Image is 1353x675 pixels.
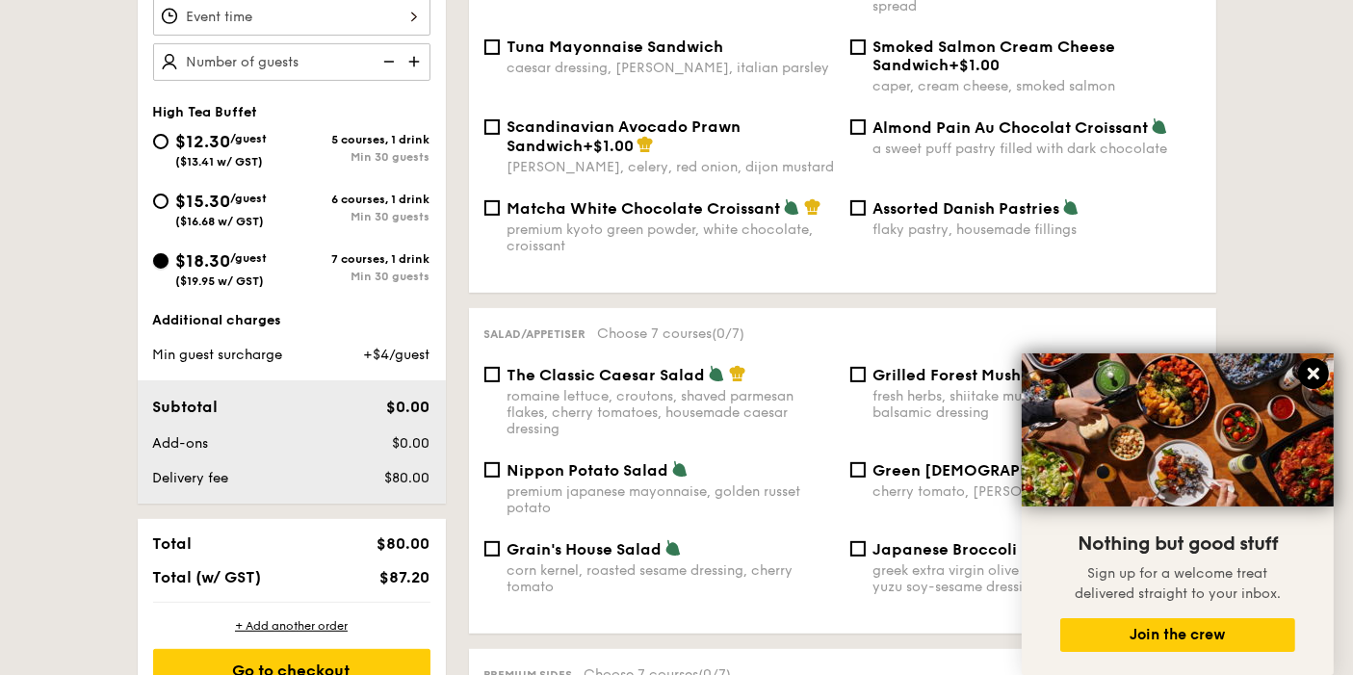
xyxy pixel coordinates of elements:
img: icon-vegetarian.fe4039eb.svg [1151,117,1168,135]
div: greek extra virgin olive oil, kizami nori, ginger, yuzu soy-sesame dressing [873,562,1201,595]
div: Min 30 guests [292,210,430,223]
span: Grilled Forest Mushroom Salad [873,366,1111,384]
img: icon-vegetarian.fe4039eb.svg [664,539,682,557]
img: icon-add.58712e84.svg [402,43,430,80]
span: Add-ons [153,435,209,452]
input: Smoked Salmon Cream Cheese Sandwich+$1.00caper, cream cheese, smoked salmon [850,39,866,55]
div: Min 30 guests [292,150,430,164]
span: $80.00 [384,470,429,486]
span: Min guest surcharge [153,347,283,363]
input: $18.30/guest($19.95 w/ GST)7 courses, 1 drinkMin 30 guests [153,253,169,269]
span: Nothing but good stuff [1078,532,1278,556]
span: Scandinavian Avocado Prawn Sandwich [507,117,742,155]
span: $0.00 [392,435,429,452]
img: icon-vegetarian.fe4039eb.svg [1062,198,1080,216]
img: icon-vegetarian.fe4039eb.svg [671,460,689,478]
span: ($13.41 w/ GST) [176,155,264,169]
img: DSC07876-Edit02-Large.jpeg [1022,353,1334,506]
div: + Add another order [153,618,430,634]
span: Salad/Appetiser [484,327,586,341]
span: /guest [231,192,268,205]
div: cherry tomato, [PERSON_NAME], feta cheese [873,483,1201,500]
span: Sign up for a welcome treat delivered straight to your inbox. [1075,565,1281,602]
input: Green [DEMOGRAPHIC_DATA] Saladcherry tomato, [PERSON_NAME], feta cheese [850,462,866,478]
input: Grain's House Saladcorn kernel, roasted sesame dressing, cherry tomato [484,541,500,557]
span: /guest [231,251,268,265]
span: (0/7) [713,325,745,342]
input: Number of guests [153,43,430,81]
span: Matcha White Chocolate Croissant [507,199,781,218]
span: +$4/guest [363,347,429,363]
div: 5 courses, 1 drink [292,133,430,146]
div: 7 courses, 1 drink [292,252,430,266]
div: 6 courses, 1 drink [292,193,430,206]
img: icon-chef-hat.a58ddaea.svg [804,198,821,216]
span: +$1.00 [950,56,1001,74]
span: Green [DEMOGRAPHIC_DATA] Salad [873,461,1155,480]
span: $18.30 [176,250,231,272]
span: Grain's House Salad [507,540,663,558]
span: $15.30 [176,191,231,212]
input: Grilled Forest Mushroom Saladfresh herbs, shiitake mushroom, king oyster, balsamic dressing [850,367,866,382]
div: premium kyoto green powder, white chocolate, croissant [507,221,835,254]
input: $15.30/guest($16.68 w/ GST)6 courses, 1 drinkMin 30 guests [153,194,169,209]
span: Choose 7 courses [598,325,745,342]
span: Japanese Broccoli Slaw [873,540,1058,558]
span: High Tea Buffet [153,104,258,120]
input: Tuna Mayonnaise Sandwichcaesar dressing, [PERSON_NAME], italian parsley [484,39,500,55]
div: corn kernel, roasted sesame dressing, cherry tomato [507,562,835,595]
div: caper, cream cheese, smoked salmon [873,78,1201,94]
span: Assorted Danish Pastries [873,199,1060,218]
img: icon-vegetarian.fe4039eb.svg [708,365,725,382]
span: $12.30 [176,131,231,152]
span: /guest [231,132,268,145]
span: $80.00 [377,534,429,553]
div: Additional charges [153,311,430,330]
input: $12.30/guest($13.41 w/ GST)5 courses, 1 drinkMin 30 guests [153,134,169,149]
div: a sweet puff pastry filled with dark chocolate [873,141,1201,157]
span: Total [153,534,193,553]
img: icon-vegetarian.fe4039eb.svg [783,198,800,216]
div: flaky pastry, housemade fillings [873,221,1201,238]
img: icon-chef-hat.a58ddaea.svg [729,365,746,382]
img: icon-chef-hat.a58ddaea.svg [637,136,654,153]
button: Join the crew [1060,618,1295,652]
input: Almond Pain Au Chocolat Croissanta sweet puff pastry filled with dark chocolate [850,119,866,135]
input: Scandinavian Avocado Prawn Sandwich+$1.00[PERSON_NAME], celery, red onion, dijon mustard [484,119,500,135]
span: Nippon Potato Salad [507,461,669,480]
span: The Classic Caesar Salad [507,366,706,384]
span: +$1.00 [584,137,635,155]
input: Assorted Danish Pastriesflaky pastry, housemade fillings [850,200,866,216]
span: Subtotal [153,398,219,416]
div: [PERSON_NAME], celery, red onion, dijon mustard [507,159,835,175]
div: caesar dressing, [PERSON_NAME], italian parsley [507,60,835,76]
span: $87.20 [379,568,429,586]
div: romaine lettuce, croutons, shaved parmesan flakes, cherry tomatoes, housemade caesar dressing [507,388,835,437]
span: Total (w/ GST) [153,568,262,586]
button: Close [1298,358,1329,389]
span: ($19.95 w/ GST) [176,274,265,288]
span: Tuna Mayonnaise Sandwich [507,38,724,56]
input: Japanese Broccoli Slawgreek extra virgin olive oil, kizami nori, ginger, yuzu soy-sesame dressing [850,541,866,557]
div: fresh herbs, shiitake mushroom, king oyster, balsamic dressing [873,388,1201,421]
span: ($16.68 w/ GST) [176,215,265,228]
span: $0.00 [386,398,429,416]
span: Almond Pain Au Chocolat Croissant [873,118,1149,137]
input: The Classic Caesar Saladromaine lettuce, croutons, shaved parmesan flakes, cherry tomatoes, house... [484,367,500,382]
input: Matcha White Chocolate Croissantpremium kyoto green powder, white chocolate, croissant [484,200,500,216]
span: Smoked Salmon Cream Cheese Sandwich [873,38,1116,74]
img: icon-reduce.1d2dbef1.svg [373,43,402,80]
div: premium japanese mayonnaise, golden russet potato [507,483,835,516]
span: Delivery fee [153,470,229,486]
div: Min 30 guests [292,270,430,283]
input: Nippon Potato Saladpremium japanese mayonnaise, golden russet potato [484,462,500,478]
